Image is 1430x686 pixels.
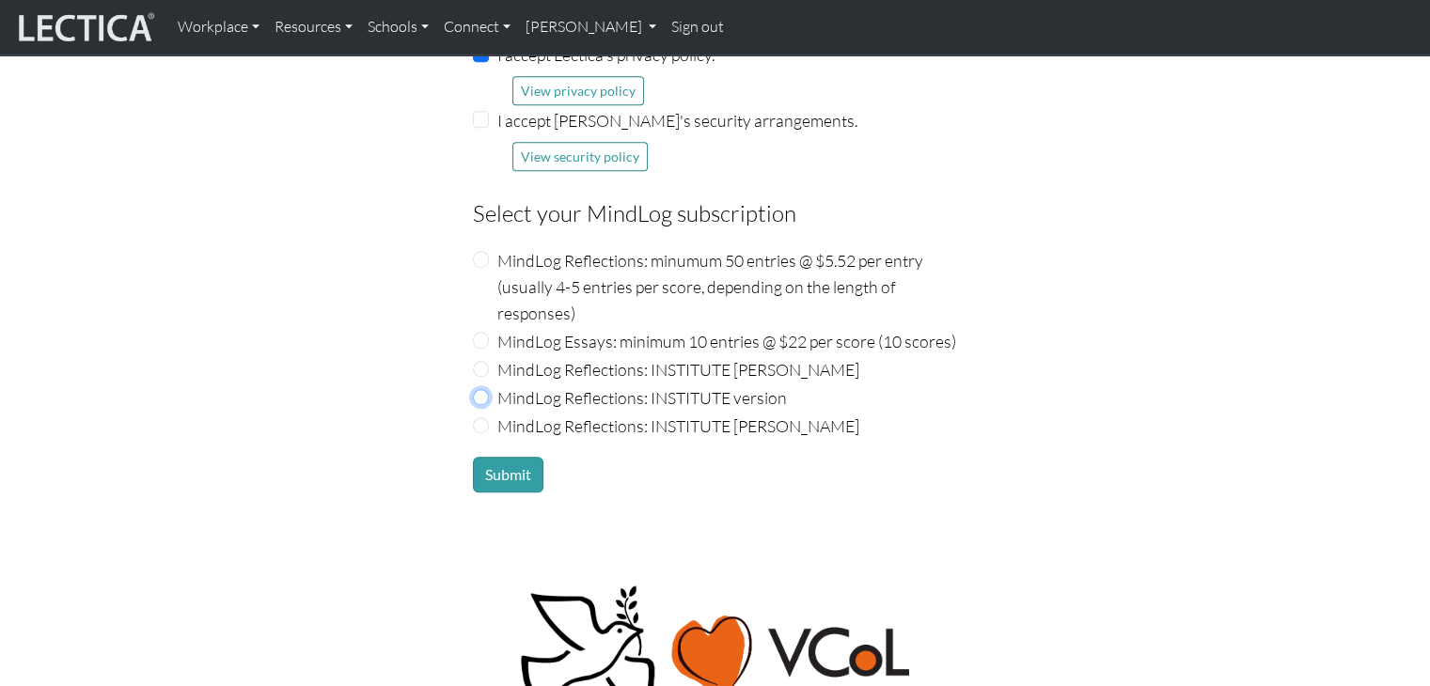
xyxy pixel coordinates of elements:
[497,247,958,326] label: MindLog Reflections: minumum 50 entries @ $5.52 per entry (usually 4-5 entries per score, dependi...
[497,107,857,133] label: I accept [PERSON_NAME]'s security arrangements.
[518,8,664,47] a: [PERSON_NAME]
[664,8,731,47] a: Sign out
[497,328,956,354] label: MindLog Essays: minimum 10 entries @ $22 per score (10 scores)
[14,9,155,45] img: lecticalive
[267,8,360,47] a: Resources
[512,142,648,171] button: View security policy
[497,384,787,411] label: MindLog Reflections: INSTITUTE version
[473,195,958,231] legend: Select your MindLog subscription
[512,76,644,105] button: View privacy policy
[170,8,267,47] a: Workplace
[360,8,436,47] a: Schools
[473,457,543,492] button: Submit
[497,413,859,439] label: MindLog Reflections: INSTITUTE [PERSON_NAME]
[436,8,518,47] a: Connect
[497,356,859,382] label: MindLog Reflections: INSTITUTE [PERSON_NAME]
